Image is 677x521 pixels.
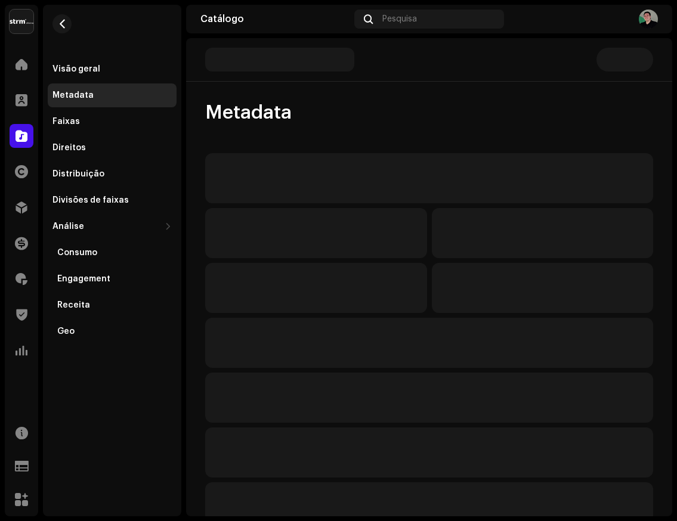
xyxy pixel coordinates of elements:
[639,10,658,29] img: 918a7c50-60df-4dc6-aa5d-e5e31497a30a
[48,57,177,81] re-m-nav-item: Visão geral
[52,169,104,179] div: Distribuição
[52,64,100,74] div: Visão geral
[48,83,177,107] re-m-nav-item: Metadata
[57,248,97,258] div: Consumo
[10,10,33,33] img: 408b884b-546b-4518-8448-1008f9c76b02
[52,196,129,205] div: Divisões de faixas
[57,327,75,336] div: Geo
[57,300,90,310] div: Receita
[48,293,177,317] re-m-nav-item: Receita
[48,320,177,343] re-m-nav-item: Geo
[57,274,110,284] div: Engagement
[205,101,292,125] span: Metadata
[48,188,177,212] re-m-nav-item: Divisões de faixas
[48,267,177,291] re-m-nav-item: Engagement
[52,91,94,100] div: Metadata
[52,143,86,153] div: Direitos
[48,110,177,134] re-m-nav-item: Faixas
[200,14,350,24] div: Catálogo
[48,136,177,160] re-m-nav-item: Direitos
[48,241,177,265] re-m-nav-item: Consumo
[382,14,417,24] span: Pesquisa
[52,117,80,126] div: Faixas
[48,215,177,343] re-m-nav-dropdown: Análise
[52,222,84,231] div: Análise
[48,162,177,186] re-m-nav-item: Distribuição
